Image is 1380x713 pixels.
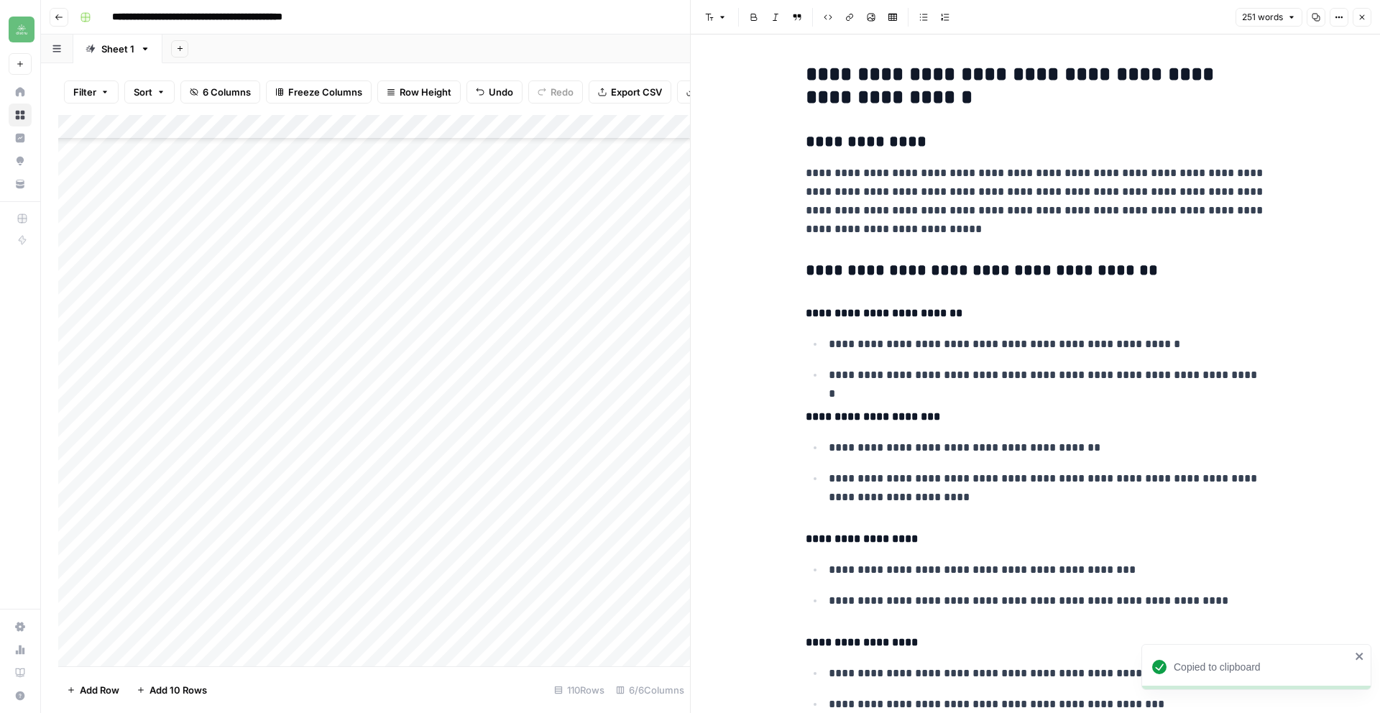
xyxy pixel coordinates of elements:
[9,103,32,126] a: Browse
[377,80,461,103] button: Row Height
[1174,660,1351,674] div: Copied to clipboard
[73,85,96,99] span: Filter
[203,85,251,99] span: 6 Columns
[128,678,216,701] button: Add 10 Rows
[9,126,32,149] a: Insights
[9,661,32,684] a: Learning Hub
[9,11,32,47] button: Workspace: Distru
[611,85,662,99] span: Export CSV
[466,80,523,103] button: Undo
[400,85,451,99] span: Row Height
[64,80,119,103] button: Filter
[9,638,32,661] a: Usage
[589,80,671,103] button: Export CSV
[149,683,207,697] span: Add 10 Rows
[548,678,610,701] div: 110 Rows
[528,80,583,103] button: Redo
[80,683,119,697] span: Add Row
[9,149,32,172] a: Opportunities
[1236,8,1302,27] button: 251 words
[9,17,34,42] img: Distru Logo
[1242,11,1283,24] span: 251 words
[1355,650,1365,662] button: close
[610,678,690,701] div: 6/6 Columns
[134,85,152,99] span: Sort
[551,85,574,99] span: Redo
[180,80,260,103] button: 6 Columns
[73,34,162,63] a: Sheet 1
[124,80,175,103] button: Sort
[9,684,32,707] button: Help + Support
[9,172,32,195] a: Your Data
[101,42,134,56] div: Sheet 1
[266,80,372,103] button: Freeze Columns
[58,678,128,701] button: Add Row
[9,80,32,103] a: Home
[489,85,513,99] span: Undo
[9,615,32,638] a: Settings
[288,85,362,99] span: Freeze Columns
